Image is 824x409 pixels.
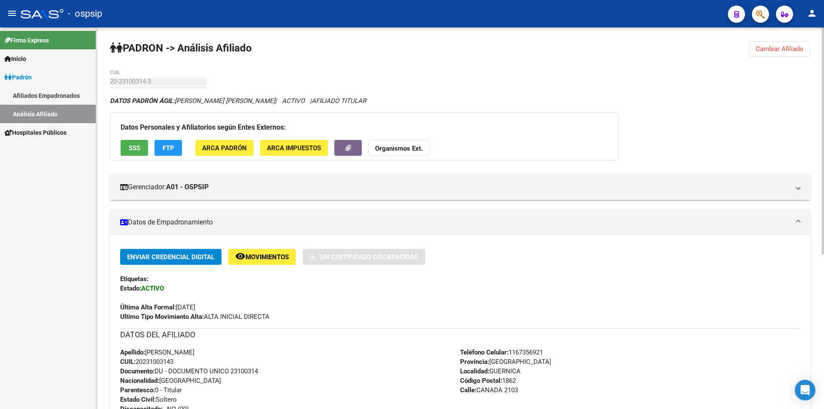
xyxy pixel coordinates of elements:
span: ARCA Impuestos [267,144,321,152]
span: Soltero [120,396,177,403]
span: FTP [163,144,174,152]
span: [PERSON_NAME] [PERSON_NAME] [110,97,275,105]
mat-expansion-panel-header: Datos de Empadronamiento [110,209,810,235]
span: Cambiar Afiliado [756,45,803,53]
button: Cambiar Afiliado [749,41,810,57]
span: 0 - Titular [120,386,182,394]
strong: Etiquetas: [120,275,148,283]
mat-panel-title: Datos de Empadronamiento [120,218,790,227]
h3: DATOS DEL AFILIADO [120,329,800,341]
span: ARCA Padrón [202,144,247,152]
span: - ospsip [68,4,102,23]
strong: Teléfono Celular: [460,348,509,356]
i: | ACTIVO | [110,97,366,105]
span: 20231003143 [120,358,173,366]
span: GUERNICA [460,367,521,375]
strong: Ultimo Tipo Movimiento Alta: [120,313,204,321]
strong: CUIL: [120,358,136,366]
strong: Localidad: [460,367,489,375]
mat-expansion-panel-header: Gerenciador:A01 - OSPSIP [110,174,810,200]
span: Sin Certificado Discapacidad [319,253,418,261]
span: AFILIADO TITULAR [312,97,366,105]
strong: Documento: [120,367,154,375]
strong: Calle: [460,386,476,394]
span: ALTA INICIAL DIRECTA [120,313,270,321]
span: CANADA 2103 [460,386,518,394]
strong: ACTIVO [141,285,164,292]
button: ARCA Padrón [195,140,254,156]
span: [DATE] [120,303,195,311]
mat-panel-title: Gerenciador: [120,182,790,192]
span: [GEOGRAPHIC_DATA] [460,358,551,366]
strong: Código Postal: [460,377,502,385]
div: Open Intercom Messenger [795,380,815,400]
strong: A01 - OSPSIP [166,182,209,192]
strong: Estado: [120,285,141,292]
span: Hospitales Públicos [4,128,67,137]
strong: Provincia: [460,358,489,366]
strong: Apellido: [120,348,145,356]
span: 1862 [460,377,516,385]
strong: Organismos Ext. [375,145,423,152]
span: 1167356921 [460,348,543,356]
button: FTP [154,140,182,156]
strong: DATOS PADRÓN ÁGIL: [110,97,175,105]
span: Firma Express [4,36,49,45]
span: Movimientos [245,253,289,261]
span: Inicio [4,54,26,64]
span: [GEOGRAPHIC_DATA] [120,377,221,385]
span: Enviar Credencial Digital [127,253,215,261]
mat-icon: person [807,8,817,18]
button: SSS [121,140,148,156]
h3: Datos Personales y Afiliatorios según Entes Externos: [121,121,608,133]
button: Enviar Credencial Digital [120,249,221,265]
button: Sin Certificado Discapacidad [303,249,425,265]
strong: Nacionalidad: [120,377,159,385]
strong: Última Alta Formal: [120,303,176,311]
span: [PERSON_NAME] [120,348,194,356]
strong: PADRON -> Análisis Afiliado [110,42,252,54]
button: Organismos Ext. [368,140,430,156]
span: SSS [129,144,140,152]
strong: Estado Civil: [120,396,156,403]
span: DU - DOCUMENTO UNICO 23100314 [120,367,258,375]
span: Padrón [4,73,32,82]
button: ARCA Impuestos [260,140,328,156]
strong: Parentesco: [120,386,155,394]
mat-icon: menu [7,8,17,18]
mat-icon: remove_red_eye [235,251,245,261]
button: Movimientos [228,249,296,265]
